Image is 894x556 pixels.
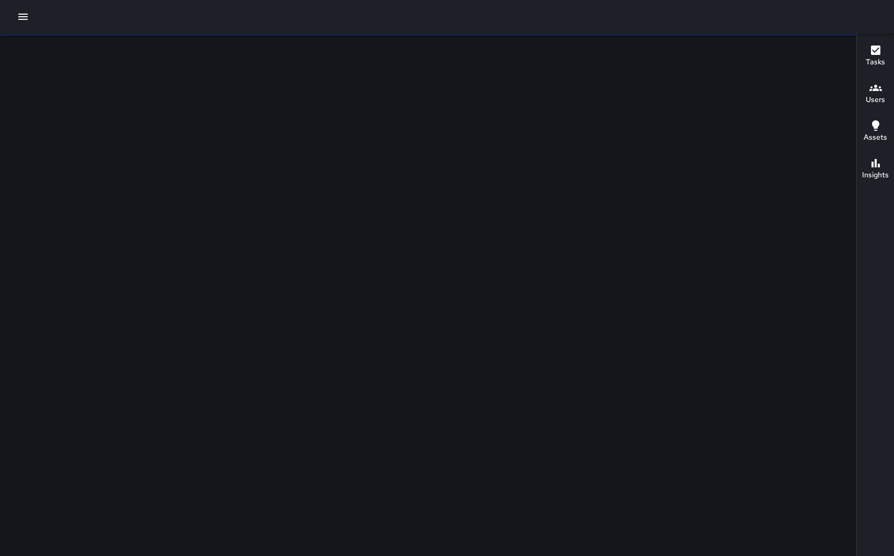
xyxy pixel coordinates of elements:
button: Assets [857,113,894,151]
h6: Assets [864,132,887,143]
h6: Tasks [866,56,885,68]
button: Tasks [857,38,894,75]
button: Users [857,75,894,113]
h6: Insights [862,169,889,181]
button: Insights [857,151,894,188]
h6: Users [866,94,885,106]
